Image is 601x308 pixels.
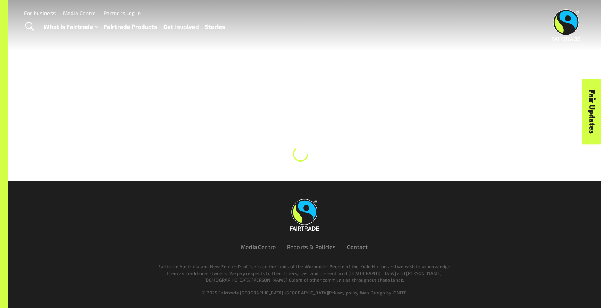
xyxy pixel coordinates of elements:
[104,21,157,32] a: Fairtrade Products
[155,263,454,283] p: Fairtrade Australia and New Zealand’s office is on the lands of the Wurundjeri People of the Kuli...
[44,21,98,32] a: What is Fairtrade
[202,290,328,295] span: © 2025 Fairtrade [GEOGRAPHIC_DATA] [GEOGRAPHIC_DATA]
[287,243,336,250] a: Reports & Policies
[20,17,39,36] a: Toggle Search
[205,21,225,32] a: Stories
[104,10,141,16] a: Partners Log In
[63,10,96,16] a: Media Centre
[290,199,319,231] img: Fairtrade Australia New Zealand logo
[78,289,530,296] div: | |
[552,9,581,41] img: Fairtrade Australia New Zealand logo
[347,243,368,250] a: Contact
[163,21,199,32] a: Get Involved
[24,10,56,16] a: For business
[241,243,276,250] a: Media Centre
[360,290,407,295] a: Web Design by IGNITE
[329,290,358,295] a: Privacy policy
